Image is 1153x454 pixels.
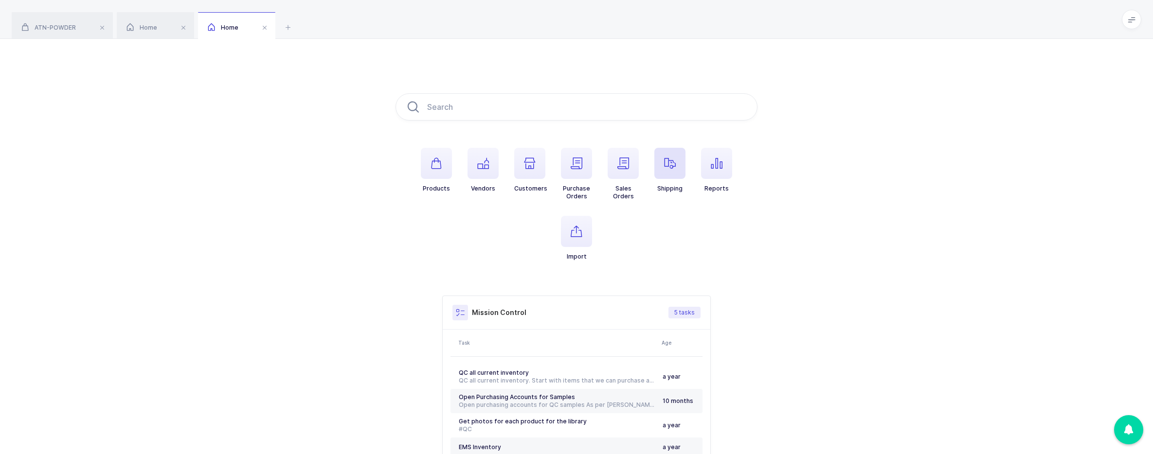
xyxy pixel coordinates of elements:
span: EMS Inventory [459,443,501,451]
span: a year [663,373,681,380]
button: PurchaseOrders [561,148,592,200]
div: Open purchasing accounts for QC samples As per [PERSON_NAME], we had an account with [PERSON_NAME... [459,401,655,409]
span: Home [126,24,157,31]
span: 5 tasks [674,309,695,316]
span: ATN-POWDER [21,24,76,31]
button: Vendors [468,148,499,192]
button: Import [561,216,592,261]
button: SalesOrders [608,148,639,200]
div: Task [458,339,656,347]
span: a year [663,421,681,429]
div: #QC [459,425,655,433]
button: Shipping [654,148,685,192]
button: Customers [514,148,547,192]
button: Reports [701,148,732,192]
button: Products [421,148,452,192]
span: Open Purchasing Accounts for Samples [459,393,575,401]
span: QC all current inventory [459,369,529,376]
span: 10 months [663,397,693,404]
h3: Mission Control [472,308,526,317]
input: Search [396,93,757,121]
span: Home [208,24,238,31]
span: Get photos for each product for the library [459,418,587,425]
span: a year [663,443,681,451]
div: QC all current inventory. Start with items that we can purchase a sample from Schein. #[GEOGRAPHI... [459,377,655,384]
div: Age [662,339,700,347]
